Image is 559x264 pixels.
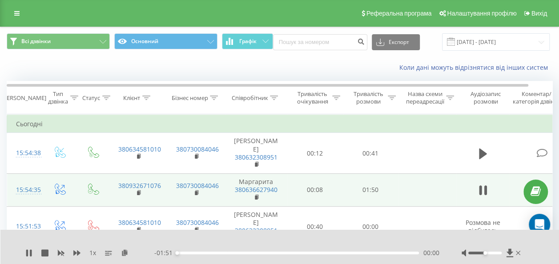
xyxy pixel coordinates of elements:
[235,153,277,161] a: 380632308951
[366,10,432,17] span: Реферальна програма
[231,94,268,102] div: Співробітник
[225,206,287,247] td: [PERSON_NAME]
[399,63,552,72] a: Коли дані можуть відрізнятися вiд інших систем
[114,33,217,49] button: Основний
[423,248,439,257] span: 00:00
[21,38,51,45] span: Всі дзвінки
[222,33,273,49] button: Графік
[531,10,547,17] span: Вихід
[287,174,343,207] td: 00:08
[406,90,444,105] div: Назва схеми переадресації
[343,174,398,207] td: 01:50
[176,218,219,227] a: 380730084046
[16,181,34,199] div: 15:54:35
[529,214,550,235] div: Open Intercom Messenger
[483,251,487,255] div: Accessibility label
[235,226,277,235] a: 380632308951
[16,218,34,235] div: 15:51:53
[48,90,68,105] div: Тип дзвінка
[118,218,161,227] a: 380634581010
[239,38,257,44] span: Графік
[287,133,343,174] td: 00:12
[176,181,219,190] a: 380730084046
[175,251,179,255] div: Accessibility label
[176,145,219,153] a: 380730084046
[154,248,177,257] span: - 01:51
[287,206,343,247] td: 00:40
[1,94,46,102] div: [PERSON_NAME]
[82,94,100,102] div: Статус
[225,174,287,207] td: Маргарита
[343,206,398,247] td: 00:00
[350,90,386,105] div: Тривалість розмови
[118,181,161,190] a: 380932671076
[89,248,96,257] span: 1 x
[171,94,208,102] div: Бізнес номер
[123,94,140,102] div: Клієнт
[372,34,420,50] button: Експорт
[466,218,500,235] span: Розмова не відбулась
[273,34,367,50] input: Пошук за номером
[7,33,110,49] button: Всі дзвінки
[447,10,516,17] span: Налаштування профілю
[118,145,161,153] a: 380634581010
[295,90,330,105] div: Тривалість очікування
[464,90,507,105] div: Аудіозапис розмови
[343,133,398,174] td: 00:41
[16,144,34,162] div: 15:54:38
[235,185,277,194] a: 380636627940
[225,133,287,174] td: [PERSON_NAME]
